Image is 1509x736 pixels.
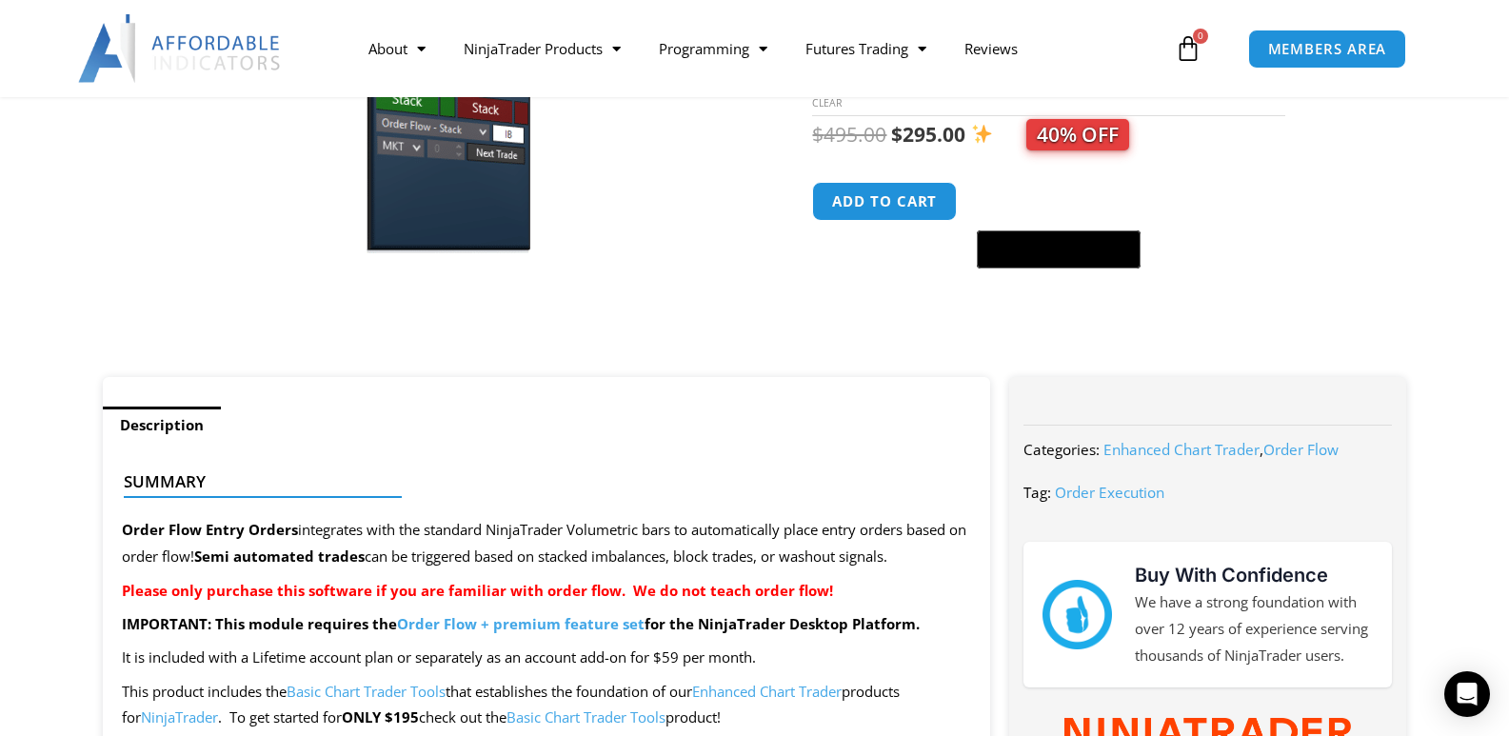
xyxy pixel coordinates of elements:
[1135,589,1373,669] p: We have a strong foundation with over 12 years of experience serving thousands of NinjaTrader users.
[141,707,218,726] a: NinjaTrader
[1103,440,1260,459] a: Enhanced Chart Trader
[977,230,1141,269] button: Buy with GPay
[1146,21,1230,76] a: 0
[1263,440,1339,459] a: Order Flow
[812,121,886,148] bdi: 495.00
[692,682,842,701] a: Enhanced Chart Trader
[1023,440,1100,459] span: Categories:
[973,179,1144,225] iframe: Secure express checkout frame
[287,682,446,701] a: Basic Chart Trader Tools
[506,707,665,726] a: Basic Chart Trader Tools
[972,124,992,144] img: ✨
[812,280,1368,297] iframe: PayPal Message 1
[78,14,283,83] img: LogoAI | Affordable Indicators – NinjaTrader
[1055,483,1164,502] a: Order Execution
[419,707,721,726] span: check out the product!
[945,27,1037,70] a: Reviews
[812,121,824,148] span: $
[445,27,640,70] a: NinjaTrader Products
[122,520,298,539] strong: Order Flow Entry Orders
[891,121,903,148] span: $
[103,407,221,444] a: Description
[122,614,920,633] strong: IMPORTANT: This module requires the for the NinjaTrader Desktop Platform.
[122,581,833,600] strong: Please only purchase this software if you are familiar with order flow. We do not teach order flow!
[342,707,419,726] strong: ONLY $195
[1248,30,1407,69] a: MEMBERS AREA
[124,472,955,491] h4: Summary
[122,517,972,570] p: integrates with the standard NinjaTrader Volumetric bars to automatically place entry orders base...
[1023,483,1051,502] span: Tag:
[1268,42,1387,56] span: MEMBERS AREA
[122,679,972,732] p: This product includes the that establishes the foundation of our products for . To get started for
[1042,580,1111,648] img: mark thumbs good 43913 | Affordable Indicators – NinjaTrader
[1103,440,1339,459] span: ,
[891,121,965,148] bdi: 295.00
[1135,561,1373,589] h3: Buy With Confidence
[812,96,842,109] a: Clear options
[122,645,972,671] p: It is included with a Lifetime account plan or separately as an account add-on for $59 per month.
[1193,29,1208,44] span: 0
[397,614,645,633] a: Order Flow + premium feature set
[194,547,365,566] strong: Semi automated trades
[640,27,786,70] a: Programming
[349,27,1170,70] nav: Menu
[1444,671,1490,717] div: Open Intercom Messenger
[349,27,445,70] a: About
[786,27,945,70] a: Futures Trading
[812,182,957,221] button: Add to cart
[1026,119,1129,150] span: 40% OFF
